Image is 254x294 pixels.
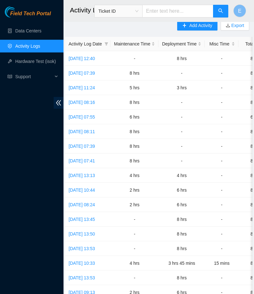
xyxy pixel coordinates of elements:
td: 3 hrs [158,80,205,95]
span: filter [103,39,110,49]
td: 4 hrs [158,168,205,183]
td: - [205,197,238,212]
td: - [158,139,205,154]
td: - [205,80,238,95]
a: [DATE] 12:40 [69,56,95,61]
a: Akamai TechnologiesField Tech Portal [5,11,51,20]
td: - [110,241,158,256]
a: [DATE] 07:39 [69,71,95,76]
span: download [226,23,230,28]
td: - [110,51,158,66]
a: [DATE] 10:44 [69,188,95,193]
td: 8 hrs [158,212,205,227]
span: Field Tech Portal [10,11,51,17]
td: 4 hrs [110,256,158,270]
a: Activity Logs [15,44,40,49]
img: Akamai Technologies [5,6,32,17]
td: - [205,139,238,154]
a: [DATE] 11:24 [69,85,95,90]
td: - [205,212,238,227]
a: [DATE] 07:39 [69,144,95,149]
td: - [205,241,238,256]
td: 2 hrs [110,197,158,212]
span: Ticket ID [98,6,138,16]
td: - [205,95,238,110]
span: double-left [54,97,63,109]
td: - [205,270,238,285]
td: 2 hrs [110,183,158,197]
td: 8 hrs [110,154,158,168]
td: - [205,154,238,168]
a: Export [230,23,244,28]
a: [DATE] 08:11 [69,129,95,134]
td: 8 hrs [158,227,205,241]
td: 4 hrs [110,168,158,183]
a: [DATE] 13:50 [69,231,95,236]
td: 8 hrs [110,124,158,139]
button: search [213,5,228,17]
a: [DATE] 13:53 [69,246,95,251]
a: Data Centers [15,28,41,33]
a: [DATE] 08:16 [69,100,95,105]
button: E [233,4,246,17]
td: 6 hrs [110,110,158,124]
span: search [218,8,223,14]
input: Enter text here... [142,5,213,17]
a: [DATE] 10:33 [69,261,95,266]
span: Add Activity [189,22,212,29]
td: 8 hrs [158,270,205,285]
a: [DATE] 08:24 [69,202,95,207]
span: read [8,74,12,79]
span: Activity Log Date [69,40,102,47]
td: - [158,66,205,80]
a: [DATE] 07:55 [69,114,95,120]
td: 8 hrs [158,241,205,256]
td: - [205,227,238,241]
a: Hardware Test (isok) [15,59,56,64]
td: 3 hrs 45 mins [158,256,205,270]
td: - [110,270,158,285]
td: 6 hrs [158,183,205,197]
td: 8 hrs [110,66,158,80]
td: 6 hrs [158,197,205,212]
td: - [110,227,158,241]
td: - [158,95,205,110]
td: - [205,183,238,197]
button: downloadExport [221,20,249,31]
td: - [158,154,205,168]
td: - [205,110,238,124]
td: - [205,66,238,80]
a: [DATE] 07:41 [69,158,95,163]
td: 15 mins [205,256,238,270]
a: [DATE] 13:13 [69,173,95,178]
td: - [110,212,158,227]
td: 5 hrs [110,80,158,95]
span: plus [182,23,187,28]
span: Support [15,70,53,83]
td: - [158,110,205,124]
td: 8 hrs [110,139,158,154]
td: - [158,124,205,139]
span: E [238,7,242,15]
span: filter [104,42,108,46]
td: 8 hrs [158,51,205,66]
a: [DATE] 13:45 [69,217,95,222]
td: - [205,168,238,183]
button: plusAdd Activity [177,20,217,31]
td: 8 hrs [110,95,158,110]
td: - [205,124,238,139]
a: [DATE] 13:53 [69,275,95,280]
td: - [205,51,238,66]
